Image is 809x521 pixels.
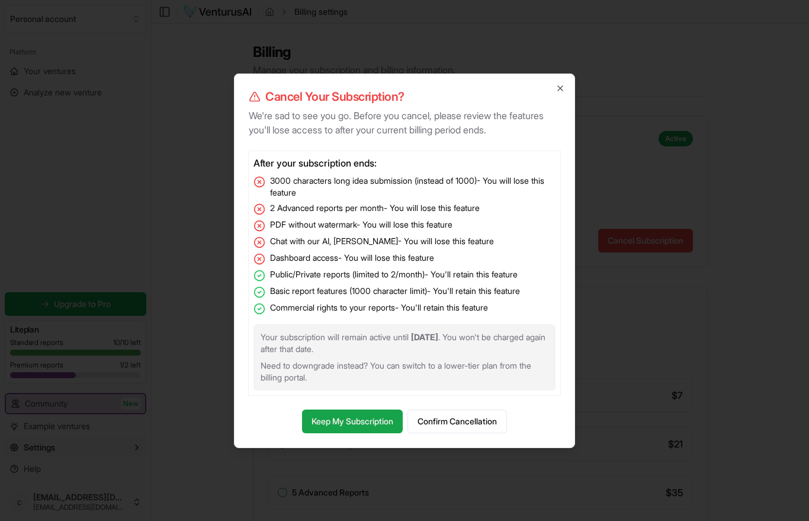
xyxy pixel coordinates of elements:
button: Keep My Subscription [302,410,403,433]
p: We're sad to see you go. Before you cancel, please review the features you'll lose access to afte... [249,108,560,137]
span: PDF without watermark - You will lose this feature [270,219,452,231]
span: Basic report features (1000 character limit) - You'll retain this feature [270,285,520,297]
strong: [DATE] [411,332,438,342]
span: Public/Private reports (limited to 2/month) - You'll retain this feature [270,269,518,280]
span: Cancel Your Subscription? [265,88,404,105]
p: Your subscription will remain active until . You won't be charged again after that date. [261,331,548,355]
span: 3000 characters long idea submission (instead of 1000) - You will lose this feature [270,175,556,199]
p: Need to downgrade instead? You can switch to a lower-tier plan from the billing portal. [261,360,548,383]
h3: After your subscription ends: [253,156,556,170]
span: Dashboard access - You will lose this feature [270,252,434,264]
span: Commercial rights to your reports - You'll retain this feature [270,302,488,314]
span: 2 Advanced reports per month - You will lose this feature [270,202,480,214]
span: Chat with our AI, [PERSON_NAME] - You will lose this feature [270,235,494,247]
button: Confirm Cancellation [407,410,507,433]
